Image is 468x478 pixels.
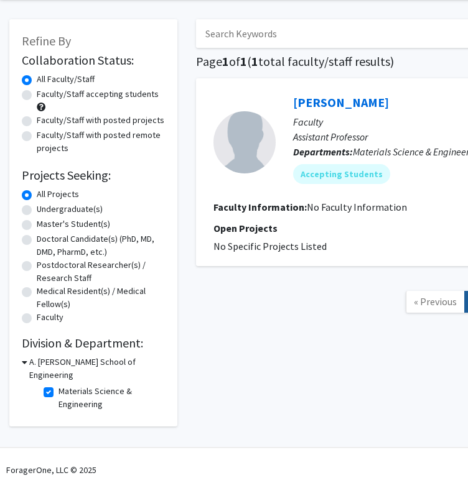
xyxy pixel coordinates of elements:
[37,259,165,285] label: Postdoctoral Researcher(s) / Research Staff
[213,240,327,252] span: No Specific Projects Listed
[22,168,165,183] h2: Projects Seeking:
[222,53,229,69] span: 1
[58,385,162,411] label: Materials Science & Engineering
[406,291,465,313] a: Previous Page
[9,422,53,469] iframe: Chat
[37,232,165,259] label: Doctoral Candidate(s) (PhD, MD, DMD, PharmD, etc.)
[37,88,159,101] label: Faculty/Staff accepting students
[240,53,247,69] span: 1
[22,53,165,68] h2: Collaboration Status:
[22,336,165,351] h2: Division & Department:
[37,311,63,324] label: Faculty
[293,164,390,184] mat-chip: Accepting Students
[29,356,165,382] h3: A. [PERSON_NAME] School of Engineering
[251,53,258,69] span: 1
[37,285,165,311] label: Medical Resident(s) / Medical Fellow(s)
[37,203,103,216] label: Undergraduate(s)
[37,129,165,155] label: Faculty/Staff with posted remote projects
[37,114,164,127] label: Faculty/Staff with posted projects
[293,94,389,110] a: [PERSON_NAME]
[37,218,110,231] label: Master's Student(s)
[307,201,407,213] span: No Faculty Information
[37,188,79,201] label: All Projects
[22,33,71,48] span: Refine By
[37,73,95,86] label: All Faculty/Staff
[213,201,307,213] b: Faculty Information:
[414,295,457,308] span: « Previous
[293,145,353,158] b: Departments:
